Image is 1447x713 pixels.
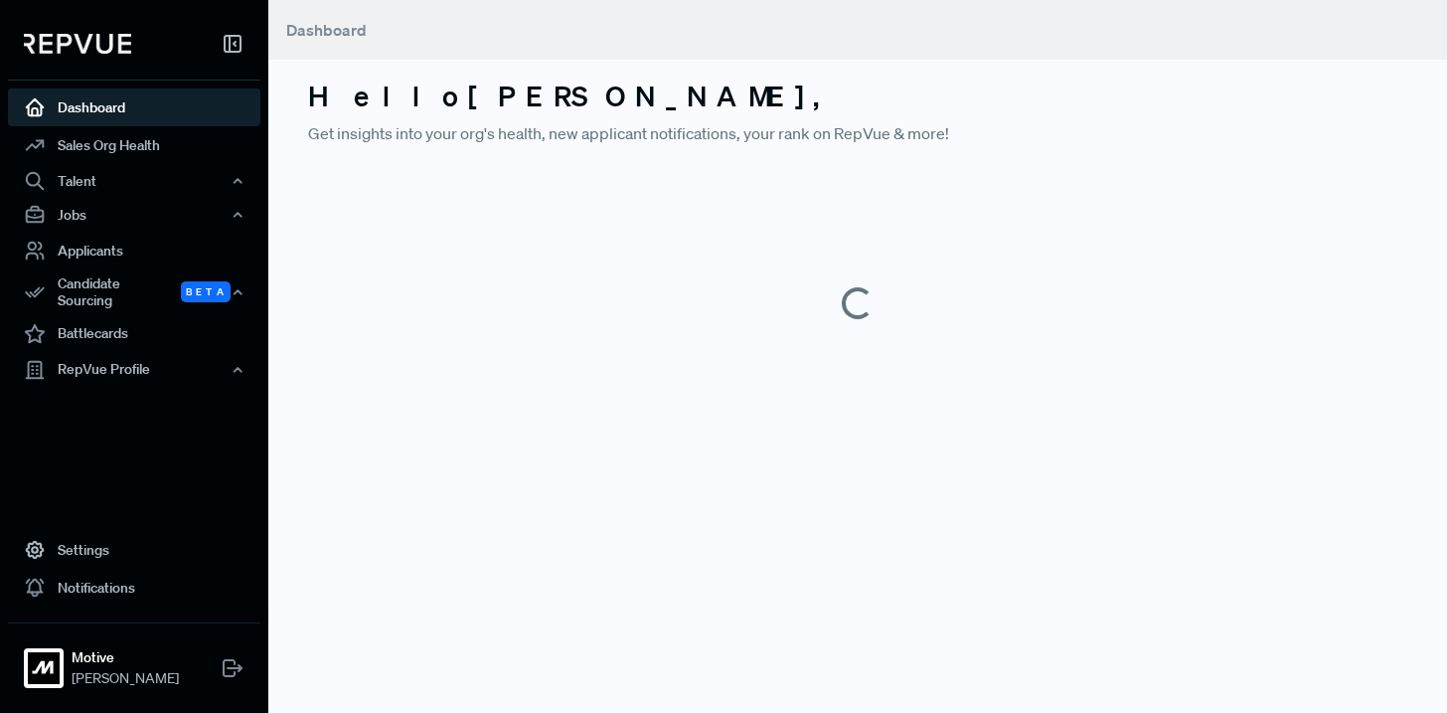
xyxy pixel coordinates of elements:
strong: Motive [72,647,179,668]
img: RepVue [24,34,131,54]
span: [PERSON_NAME] [72,668,179,689]
button: Candidate Sourcing Beta [8,269,260,315]
button: Jobs [8,198,260,232]
h3: Hello [PERSON_NAME] , [308,80,1407,113]
div: Candidate Sourcing [8,269,260,315]
span: Dashboard [286,20,367,40]
a: Applicants [8,232,260,269]
a: Notifications [8,569,260,607]
span: Beta [181,281,231,302]
button: Talent [8,164,260,198]
a: Settings [8,531,260,569]
a: Dashboard [8,89,260,126]
img: Motive [28,652,60,684]
a: Sales Org Health [8,126,260,164]
a: MotiveMotive[PERSON_NAME] [8,623,260,697]
p: Get insights into your org's health, new applicant notifications, your rank on RepVue & more! [308,121,1407,145]
a: Battlecards [8,315,260,353]
button: RepVue Profile [8,353,260,387]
